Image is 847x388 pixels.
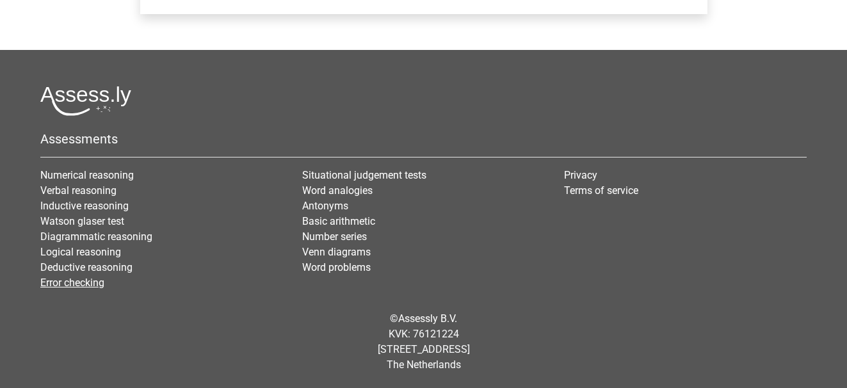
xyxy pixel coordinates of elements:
a: Diagrammatic reasoning [40,230,152,243]
a: Logical reasoning [40,246,121,258]
a: Assessly B.V. [398,312,457,325]
a: Deductive reasoning [40,261,133,273]
img: Assessly logo [40,86,131,116]
a: Privacy [564,169,597,181]
a: Verbal reasoning [40,184,117,197]
a: Numerical reasoning [40,169,134,181]
h5: Assessments [40,131,807,147]
a: Inductive reasoning [40,200,129,212]
a: Antonyms [302,200,348,212]
a: Error checking [40,277,104,289]
a: Watson glaser test [40,215,124,227]
div: © KVK: 76121224 [STREET_ADDRESS] The Netherlands [31,301,816,383]
a: Number series [302,230,367,243]
a: Word problems [302,261,371,273]
a: Terms of service [564,184,638,197]
a: Situational judgement tests [302,169,426,181]
a: Basic arithmetic [302,215,375,227]
a: Venn diagrams [302,246,371,258]
a: Word analogies [302,184,373,197]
